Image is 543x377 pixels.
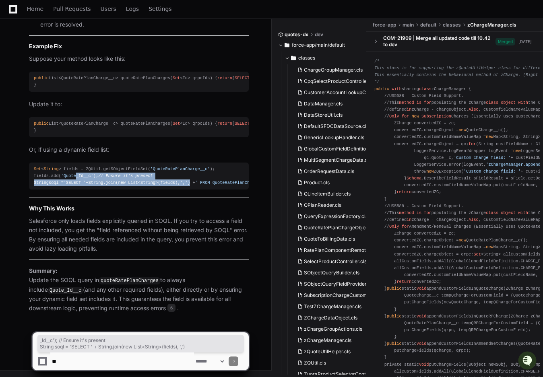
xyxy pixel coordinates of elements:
[469,217,479,222] span: Also
[458,128,466,132] span: new
[294,76,369,87] button: CpqSelectProductController.cls
[99,277,160,284] code: quoteRatePlanCharges
[304,236,355,242] span: QuoteToBillingData.cls
[486,134,493,139] span: new
[411,114,419,119] span: New
[294,132,369,143] button: GenericLookupHandler.cls
[399,100,414,105] span: method
[304,270,359,276] span: SObjectQueryBuilder.cls
[44,167,59,171] span: String
[294,290,369,301] button: SubscriptionChargeCustomFieldManager.cls
[57,84,97,91] a: Powered byPylon
[304,247,378,253] span: RatePlanComponentRemoter.cls
[417,100,421,105] span: is
[34,75,244,89] div: List<QuoteRatePlanCharge__c> quoteRatePlanCharges( <Id> qrpcIds) { [ Id, QuoteRatePlanCharge__c I...
[417,286,427,291] span: void
[48,287,83,294] code: Quote_Id__c
[285,31,308,38] span: quotes-dx
[496,37,515,45] span: Merged
[29,267,58,274] strong: Summary:
[304,78,376,84] span: CpqSelectProductController.cls
[454,155,511,160] span: 'Custom charge field: '
[8,60,23,74] img: 1756235613930-3d25f9e4-fa56-45dd-b3ad-e072dfbd1548
[486,245,493,249] span: new
[396,190,411,194] span: return
[469,107,479,112] span: Also
[180,180,188,185] span: ','
[195,180,322,185] span: ' FROM QuoteRatePlanCharge__c WHERE Id IN :qrpcIds'
[518,210,528,215] span: with
[128,180,138,185] span: List
[513,148,520,153] span: new
[294,278,369,290] button: SObjectQueryFieldProvider.cls
[34,76,49,80] span: public
[403,22,414,28] span: main
[29,216,249,253] p: Salesforce only loads fields explicitly queried in SOQL. If you try to access a field not include...
[29,145,249,155] p: Or, if using a dynamic field list:
[294,109,369,121] button: DataStoreUtil.cls
[458,238,466,243] span: new
[294,64,369,76] button: ChargeGroupManager.cls
[389,224,399,229] span: Only
[294,177,369,188] button: Product.cls
[217,121,232,126] span: return
[294,256,369,267] button: SelectProductController.cls
[518,38,532,44] div: [DATE]
[304,202,341,208] span: QPlanReader.cls
[420,22,436,28] span: default
[389,114,399,119] span: Only
[304,303,361,310] span: TestZChargeManager.cls
[424,100,431,105] span: for
[373,22,396,28] span: force-app
[126,6,139,11] span: Logs
[61,173,93,178] span: 'Quote_Id__c'
[392,86,402,91] span: with
[399,210,414,215] span: method
[294,98,369,109] button: DataManager.cls
[486,210,498,215] span: class
[29,266,249,313] p: Update the SOQL query in to always include (and any other required fields), either directly or by...
[387,313,402,318] span: public
[137,62,147,72] button: Start new chat
[383,35,496,48] div: COM-21909 | Merge all updated code till 10.42 to dev
[294,200,369,211] button: QPlanReader.cls
[53,6,91,11] span: Pull Requests
[424,210,431,215] span: for
[294,121,369,132] button: DefaultSFDCDataSource.cls
[467,22,516,28] span: zChargeManager.cls
[402,114,409,119] span: for
[151,167,210,171] span: 'QuoteRatePlanCharge__c'
[443,22,461,28] span: classes
[8,32,147,45] div: Welcome
[407,217,411,222] span: in
[118,180,126,185] span: new
[517,350,539,372] iframe: Open customer support
[407,107,411,112] span: in
[8,8,24,24] img: PlayerZero
[106,180,116,185] span: join
[217,76,232,80] span: return
[294,233,369,245] button: QuoteToBillingData.cls
[304,281,374,287] span: SObjectQueryFieldProvider.cls
[29,54,249,64] p: Suppose your method looks like this:
[294,188,369,200] button: QLineItemBuilder.cls
[419,86,432,91] span: class
[294,155,369,166] button: MultiSegmentChargeData.cls
[304,134,364,141] span: GenericLookupHandler.cls
[396,279,411,284] span: return
[64,180,86,185] span: 'SELECT '
[464,169,521,174] span: 'Custom charge field: '
[304,89,392,96] span: CustomerAccountLookupController.cls
[421,114,451,119] span: Subscription
[473,251,481,256] span: Set
[294,87,369,98] button: CustomerAccountLookupController.cls
[304,157,371,163] span: MultiSegmentChargeData.cls
[294,301,369,312] button: TestZChargeManager.cls
[294,143,369,155] button: GlobalCustomFieldDefinition.cls
[27,68,102,74] div: We're available if you need us!
[501,100,516,105] span: object
[407,176,421,181] span: Schema
[304,258,367,265] span: SelectProductController.cls
[374,86,389,91] span: public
